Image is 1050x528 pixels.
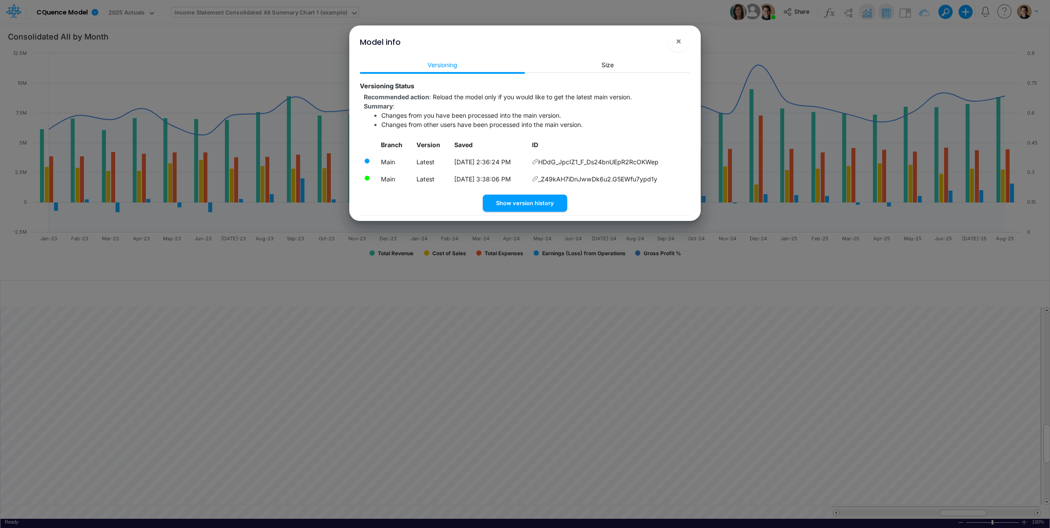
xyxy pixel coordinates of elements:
[532,174,538,184] span: Copy hyperlink to this version of the model
[668,31,689,52] button: Close
[364,101,690,111] div: :
[364,175,370,181] div: There are no pending changes currently being processed
[360,82,414,90] strong: Versioning Status
[364,158,370,164] div: The changes in this model version have been processed into the latest main version
[413,137,450,154] th: Version
[525,57,690,73] a: Size
[364,102,393,110] strong: Summary
[433,93,632,101] span: Reload the model only if you would like to get the latest main version.
[381,112,561,119] span: Changes from you have been processed into the main version.
[676,36,681,46] span: ×
[413,170,450,188] td: Latest
[360,57,525,73] a: Versioning
[381,121,583,128] span: Changes from other users have been processed into the main version.
[450,153,528,170] td: Local date/time when this version was saved
[532,157,538,166] span: Copy hyperlink to this version of the model
[364,93,429,101] strong: Recommended action
[413,153,450,170] td: Latest
[450,137,528,154] th: Local date/time when this version was saved
[538,157,659,166] span: HDdG_JpcIZ1_F_Ds24bnUEpR2RcOKWep
[528,170,690,188] td: _Z49kAH7iDnJwwDk6u2.G5EWfu7ypd1y
[364,93,632,101] span: :
[377,153,412,170] td: Model version currently loaded
[528,137,690,154] th: ID
[360,36,401,48] div: Model info
[483,195,567,212] button: Show version history
[377,170,412,188] td: Latest merged version
[377,137,412,154] th: Branch
[450,170,528,188] td: Local date/time when this version was saved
